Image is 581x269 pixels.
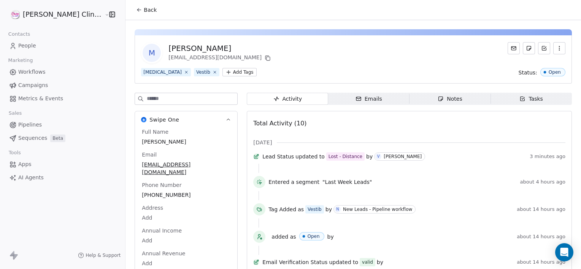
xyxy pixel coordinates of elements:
span: Status: [519,69,537,76]
div: Open [308,234,320,239]
div: N [336,206,339,212]
div: valid [362,258,373,266]
span: Lead Status [262,153,294,160]
div: Vestib [308,206,322,213]
span: Campaigns [18,81,48,89]
span: updated to [329,258,358,266]
a: Help & Support [78,252,121,258]
div: Vestib [196,69,210,76]
span: Phone Number [140,181,183,189]
a: Workflows [6,66,119,78]
span: Workflows [18,68,46,76]
button: Add Tags [222,68,257,76]
a: SequencesBeta [6,132,119,144]
span: Address [140,204,165,212]
span: [PERSON_NAME] Clinic External [23,9,103,19]
span: about 14 hours ago [517,206,565,212]
a: Pipelines [6,119,119,131]
button: [PERSON_NAME] Clinic External [9,8,99,21]
a: Campaigns [6,79,119,92]
button: Swipe OneSwipe One [135,111,237,128]
span: Total Activity (10) [253,120,306,127]
span: Back [144,6,157,14]
span: Add [142,237,230,244]
span: by [325,206,332,213]
span: [PERSON_NAME] [142,138,230,146]
span: Beta [50,134,65,142]
span: Add [142,214,230,222]
a: Metrics & Events [6,92,119,105]
span: Annual Revenue [140,250,187,257]
div: [MEDICAL_DATA] [143,69,182,76]
span: [DATE] [253,139,272,146]
span: Tag Added [268,206,296,213]
span: [EMAIL_ADDRESS][DOMAIN_NAME] [142,161,230,176]
a: Apps [6,158,119,171]
div: V [377,153,380,160]
button: Back [132,3,161,17]
span: Marketing [5,55,36,66]
span: about 4 hours ago [520,179,565,185]
div: Lost - Distance [329,153,362,160]
span: Sales [5,108,25,119]
span: as [298,206,304,213]
span: Email [140,151,158,158]
div: Open [549,70,561,75]
img: RASYA-Clinic%20Circle%20icon%20Transparent.png [11,10,20,19]
img: Swipe One [141,117,146,122]
span: Help & Support [86,252,121,258]
span: Entered a segment [268,178,319,186]
div: Notes [438,95,462,103]
div: [PERSON_NAME] [168,43,272,54]
span: Apps [18,160,32,168]
span: by [377,258,383,266]
span: Add [142,260,230,267]
div: Open Intercom Messenger [555,243,573,261]
span: Pipelines [18,121,42,129]
span: updated to [295,153,325,160]
span: Full Name [140,128,170,136]
span: [PHONE_NUMBER] [142,191,230,199]
div: Tasks [519,95,543,103]
span: Email Verification Status [262,258,327,266]
a: People [6,40,119,52]
span: M [143,44,161,62]
span: by [366,153,373,160]
span: added as [271,233,296,241]
span: People [18,42,36,50]
span: Annual Income [140,227,183,234]
a: AI Agents [6,171,119,184]
span: about 14 hours ago [517,234,565,240]
span: "Last Week Leads" [322,178,372,186]
span: Sequences [18,134,47,142]
span: Metrics & Events [18,95,63,103]
span: AI Agents [18,174,44,182]
span: by [327,233,334,241]
div: Emails [356,95,382,103]
div: [EMAIL_ADDRESS][DOMAIN_NAME] [168,54,272,63]
span: 3 minutes ago [530,153,565,160]
div: New Leads - Pipeline workflow [343,207,412,212]
span: Swipe One [149,116,179,123]
span: about 14 hours ago [517,259,565,265]
div: [PERSON_NAME] [384,154,422,159]
span: Tools [5,147,24,158]
span: Contacts [5,28,33,40]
